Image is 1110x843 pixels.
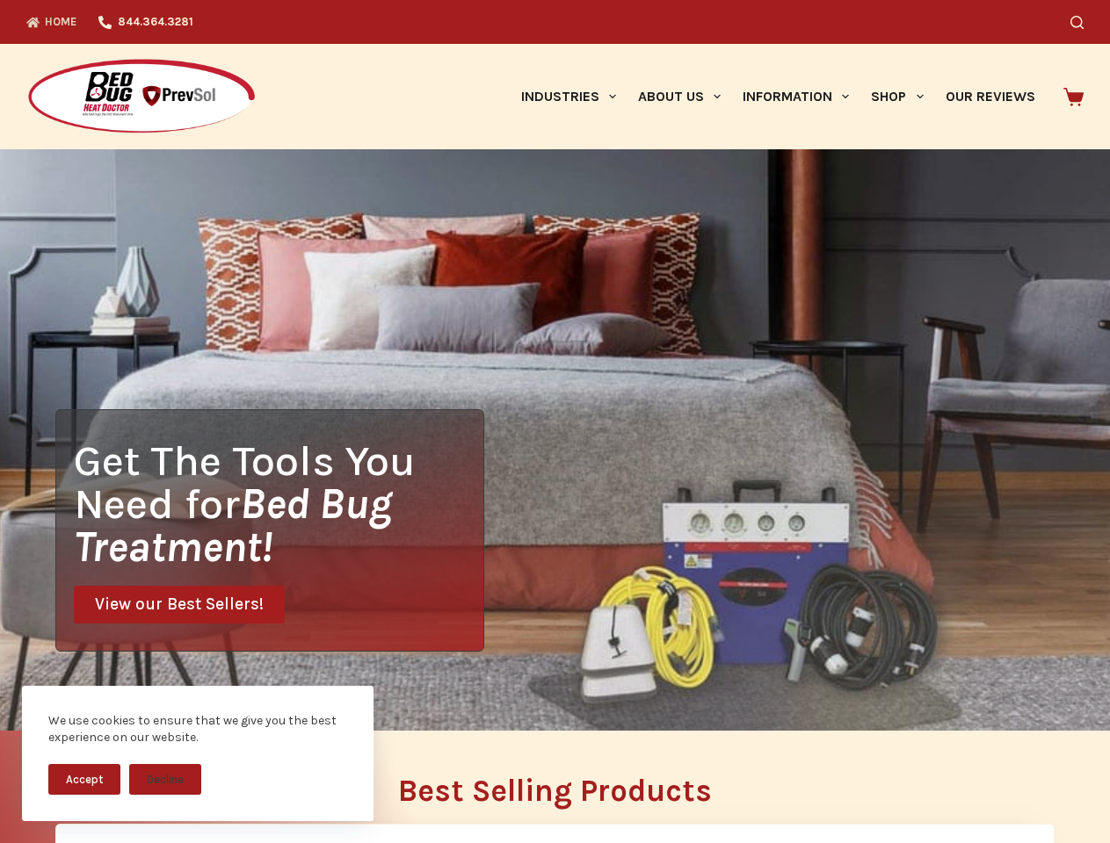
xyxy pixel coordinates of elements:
[48,764,120,795] button: Accept
[26,58,257,136] img: Prevsol/Bed Bug Heat Doctor
[1070,16,1084,29] button: Search
[627,44,731,149] a: About Us
[860,44,934,149] a: Shop
[95,596,264,613] span: View our Best Sellers!
[74,586,285,623] a: View our Best Sellers!
[74,439,483,568] h1: Get The Tools You Need for
[74,479,392,572] i: Bed Bug Treatment!
[55,775,1055,806] h2: Best Selling Products
[48,712,347,746] div: We use cookies to ensure that we give you the best experience on our website.
[510,44,1046,149] nav: Primary
[934,44,1046,149] a: Our Reviews
[732,44,860,149] a: Information
[129,764,201,795] button: Decline
[510,44,627,149] a: Industries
